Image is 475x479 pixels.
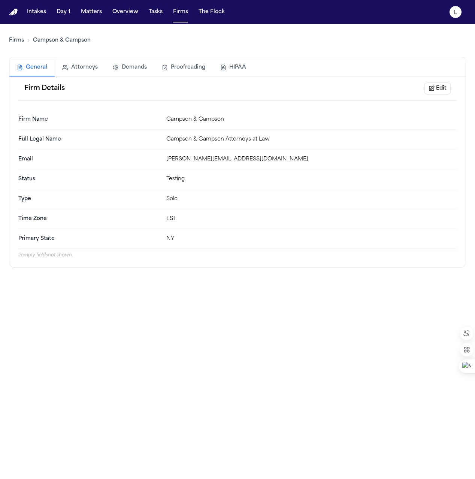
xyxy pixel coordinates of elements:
button: Tasks [146,5,166,19]
div: [PERSON_NAME][EMAIL_ADDRESS][DOMAIN_NAME] [166,156,457,163]
div: EST [166,215,457,223]
dt: Primary State [18,235,160,242]
div: Campson & Campson Attorneys at Law [166,136,457,143]
div: Solo [166,195,457,203]
dt: Time Zone [18,215,160,223]
button: General [9,59,55,76]
dt: Email [18,156,160,163]
div: Campson & Campson [166,116,457,123]
button: Proofreading [154,59,213,76]
button: Intakes [24,5,49,19]
button: Edit [424,82,451,94]
dt: Full Legal Name [18,136,160,143]
button: Demands [105,59,154,76]
button: HIPAA [213,59,254,76]
button: Day 1 [54,5,73,19]
dt: Type [18,195,160,203]
dt: Firm Name [18,116,160,123]
p: 2 empty fields not shown. [18,252,457,258]
nav: Breadcrumb [9,37,91,44]
dt: Status [18,175,160,183]
h2: Firm Details [24,83,65,94]
a: Campson & Campson [33,37,91,44]
button: Overview [109,5,141,19]
button: Matters [78,5,105,19]
a: Firms [9,37,24,44]
a: Home [9,9,18,16]
img: Finch Logo [9,9,18,16]
button: The Flock [196,5,228,19]
button: Firms [170,5,191,19]
text: L [454,10,457,15]
div: NY [166,235,457,242]
button: Attorneys [55,59,105,76]
div: Testing [166,175,457,183]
